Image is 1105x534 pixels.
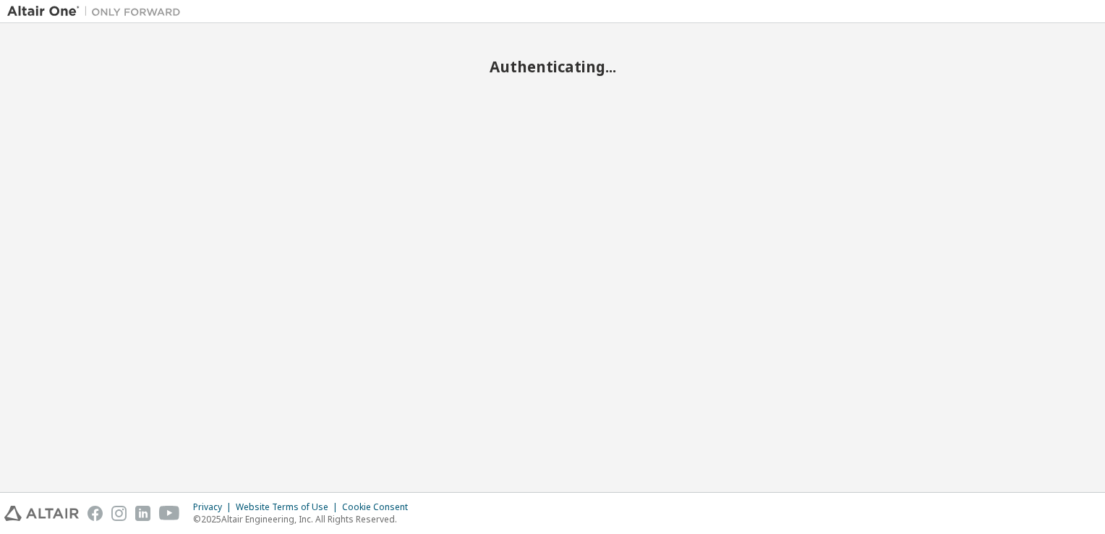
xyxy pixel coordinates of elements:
[88,506,103,521] img: facebook.svg
[7,4,188,19] img: Altair One
[236,501,342,513] div: Website Terms of Use
[135,506,150,521] img: linkedin.svg
[342,501,417,513] div: Cookie Consent
[111,506,127,521] img: instagram.svg
[4,506,79,521] img: altair_logo.svg
[193,501,236,513] div: Privacy
[7,57,1098,76] h2: Authenticating...
[193,513,417,525] p: © 2025 Altair Engineering, Inc. All Rights Reserved.
[159,506,180,521] img: youtube.svg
